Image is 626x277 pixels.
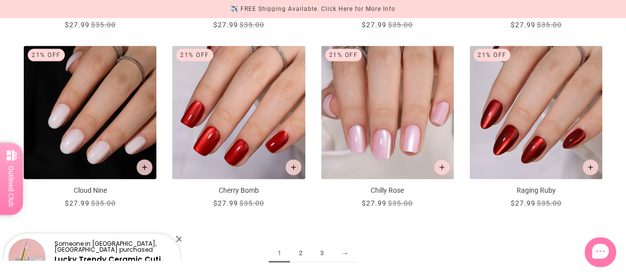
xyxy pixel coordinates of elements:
[24,185,156,196] p: Cloud Nine
[91,199,116,207] span: $35.00
[290,244,311,263] a: 2
[321,46,454,208] a: Chilly Rose
[240,21,264,29] span: $35.00
[65,199,90,207] span: $27.99
[172,46,305,208] a: Cherry Bomb
[176,49,213,61] div: 21% Off
[362,199,386,207] span: $27.99
[28,49,65,61] div: 21% Off
[333,244,357,263] a: →
[91,21,116,29] span: $35.00
[470,46,602,208] a: Raging Ruby
[24,46,156,208] a: Cloud Nine
[536,21,561,29] span: $35.00
[213,199,238,207] span: $27.99
[231,4,395,14] div: ✈️ FREE Shipping Available. Click Here for More Info
[536,199,561,207] span: $35.00
[470,185,602,196] p: Raging Ruby
[510,199,535,207] span: $27.99
[137,160,152,175] button: Add to cart
[172,185,305,196] p: Cherry Bomb
[388,199,413,207] span: $35.00
[269,244,290,263] span: 1
[362,21,386,29] span: $27.99
[434,160,450,175] button: Add to cart
[240,199,264,207] span: $35.00
[311,244,333,263] a: 3
[286,160,301,175] button: Add to cart
[582,160,598,175] button: Add to cart
[54,254,167,265] a: Lucky Trendy Ceramic Cuti...
[213,21,238,29] span: $27.99
[321,185,454,196] p: Chilly Rose
[388,21,413,29] span: $35.00
[474,49,511,61] div: 21% Off
[325,49,362,61] div: 21% Off
[54,241,172,253] p: Someone in [GEOGRAPHIC_DATA], [GEOGRAPHIC_DATA] purchased
[510,21,535,29] span: $27.99
[65,21,90,29] span: $27.99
